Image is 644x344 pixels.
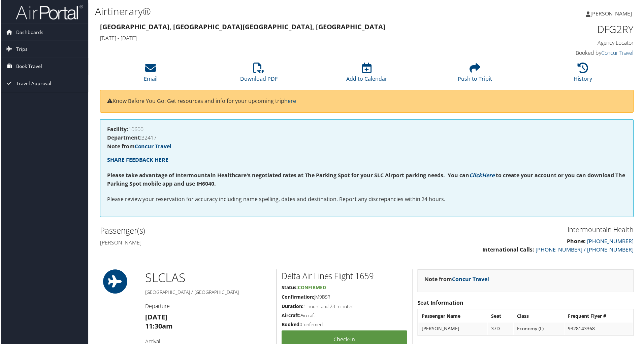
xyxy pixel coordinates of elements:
[15,75,51,92] span: Travel Approval
[488,324,514,336] td: 37D
[94,4,458,18] h1: Airtinerary®
[15,41,27,58] span: Trips
[145,270,271,287] h1: SLC LAS
[134,143,171,151] a: Concur Travel
[483,247,535,254] strong: International Calls:
[106,143,171,151] strong: Note from
[106,157,168,164] a: SHARE FEEDBACK HERE
[488,311,514,323] th: Seat
[515,324,565,336] td: Economy (L)
[509,49,635,57] h4: Booked by
[15,58,41,75] span: Book Travel
[282,313,300,319] strong: Aircraft:
[602,49,635,57] a: Concur Travel
[143,67,157,83] a: Email
[566,311,634,323] th: Frequent Flyer #
[282,322,301,329] strong: Booked:
[99,34,498,42] h4: [DATE] - [DATE]
[591,10,633,17] span: [PERSON_NAME]
[509,39,635,46] h4: Agency Locator
[106,172,470,180] strong: Please take advantage of Intermountain Healthcare's negotiated rates at The Parking Spot for your...
[106,135,141,142] strong: Department:
[282,271,408,283] h2: Delta Air Lines Flight 1659
[282,322,408,329] h5: Confirmed
[106,126,128,133] strong: Facility:
[588,238,635,246] a: [PHONE_NUMBER]
[106,97,628,106] p: Know Before You Go: Get resources and info for your upcoming trip
[537,247,635,254] a: [PHONE_NUMBER] / [PHONE_NUMBER]
[145,303,271,311] h4: Departure
[282,295,314,301] strong: Confirmation:
[15,4,82,20] img: airportal-logo.png
[515,311,565,323] th: Class
[419,324,488,336] td: [PERSON_NAME]
[458,67,493,83] a: Push to Tripit
[99,226,362,237] h2: Passenger(s)
[282,285,298,292] strong: Status:
[419,311,488,323] th: Passenger Name
[483,172,495,180] a: Here
[453,276,490,284] a: Concur Travel
[372,226,635,235] h3: Intermountain Health
[282,304,303,310] strong: Duration:
[575,67,593,83] a: History
[509,22,635,36] h1: DFG2RY
[418,300,464,307] strong: Seat Information
[568,238,587,246] strong: Phone:
[284,98,296,105] a: here
[347,67,388,83] a: Add to Calendar
[145,313,167,322] strong: [DATE]
[282,295,408,301] h5: JM9BSR
[145,323,172,332] strong: 11:30am
[425,276,490,284] strong: Note from
[145,290,271,297] h5: [GEOGRAPHIC_DATA] / [GEOGRAPHIC_DATA]
[106,127,628,132] h4: 10600
[106,196,628,204] p: Please review your reservation for accuracy including name spelling, dates and destination. Repor...
[282,313,408,320] h5: Aircraft
[282,304,408,311] h5: 1 hours and 23 minutes
[99,22,386,31] strong: [GEOGRAPHIC_DATA], [GEOGRAPHIC_DATA] [GEOGRAPHIC_DATA], [GEOGRAPHIC_DATA]
[99,240,362,247] h4: [PERSON_NAME]
[106,136,628,141] h4: 32417
[298,285,326,292] span: Confirmed
[587,3,640,24] a: [PERSON_NAME]
[566,324,634,336] td: 9328143368
[470,172,483,180] a: Click
[15,24,42,41] span: Dashboards
[240,67,278,83] a: Download PDF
